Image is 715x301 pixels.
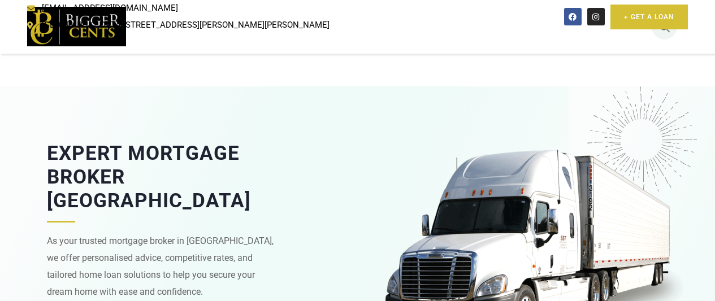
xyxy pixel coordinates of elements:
div: As your trusted mortgage broker in [GEOGRAPHIC_DATA], we offer personalised advice, competitive r... [47,221,279,300]
span: [GEOGRAPHIC_DATA][STREET_ADDRESS][PERSON_NAME][PERSON_NAME] [39,17,330,34]
span: Expert Mortgage Broker [GEOGRAPHIC_DATA] [47,142,251,212]
span: + Get A Loan [624,11,674,23]
a: + Get A Loan [610,5,688,29]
